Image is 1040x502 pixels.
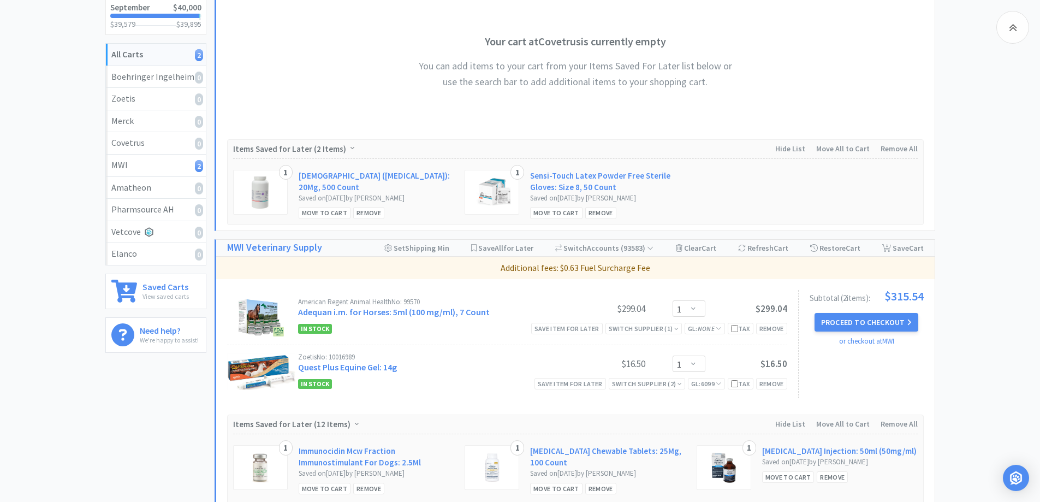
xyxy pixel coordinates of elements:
span: ( 93583 ) [619,243,653,253]
div: Pharmsource AH [111,203,200,217]
h3: Your cart at Covetrus is currently empty [412,33,739,50]
div: Restore [810,240,860,256]
div: Subtotal ( 2 item s ): [810,290,924,302]
span: GL: 6099 [691,380,722,388]
h6: Saved Carts [142,280,189,291]
div: Merck [111,114,200,128]
span: Cart [909,243,924,253]
div: Saved on [DATE] by [PERSON_NAME] [530,193,686,204]
div: Shipping Min [384,240,449,256]
a: Saved CartsView saved carts [105,274,206,309]
div: Switch Supplier ( 2 ) [612,379,682,389]
i: None [698,324,715,333]
a: MWI Veterinary Supply [227,240,322,256]
span: Remove All [881,419,918,429]
span: Save for Later [478,243,533,253]
div: Amatheon [111,181,200,195]
i: 2 [195,160,203,172]
img: 9ddb80fea1134d5ea9dd709a7804c855_6244.png [250,451,270,484]
h2: September [110,3,150,11]
img: bca28a9e5f8c483784fa7a5577a2b30b_209217.png [710,451,738,484]
p: We're happy to assist! [140,335,199,345]
span: Hide List [775,419,805,429]
div: Open Intercom Messenger [1003,465,1029,491]
span: Items Saved for Later ( ) [233,419,353,429]
a: [DEMOGRAPHIC_DATA] ([MEDICAL_DATA]): 20Mg, 500 Count [299,170,454,193]
span: $16.50 [760,358,787,370]
img: 6586fe0c30e5425c89cc211e95030e57_29042.png [252,176,269,209]
div: Save item for later [531,323,603,334]
a: Adequan i.m. for Horses: 5ml (100 mg/ml), 7 Count [298,306,490,317]
span: Remove All [881,144,918,153]
div: Remove [585,207,616,218]
span: Move All to Cart [816,419,870,429]
span: 39,895 [180,19,201,29]
div: American Regent Animal Health No: 99570 [298,298,563,305]
a: [MEDICAL_DATA] Injection: 50ml (50mg/ml) [762,445,917,457]
div: Tax [731,323,750,334]
div: Boehringer Ingelheim [111,70,200,84]
a: or checkout at MWI [839,336,894,346]
div: Refresh [738,240,788,256]
button: Proceed to Checkout [815,313,918,332]
div: Remove [585,483,616,494]
span: 2 Items [317,144,343,154]
a: Elanco0 [106,243,206,265]
a: Vetcove0 [106,221,206,244]
span: Items Saved for Later ( ) [233,144,349,154]
h4: You can add items to your cart from your Items Saved For Later list below or use the search bar t... [412,58,739,90]
div: Remove [353,207,384,218]
div: Tax [731,379,750,389]
p: View saved carts [142,291,189,302]
div: Remove [353,483,384,494]
i: 0 [195,116,203,128]
div: Zoetis No: 10016989 [298,353,563,361]
p: Additional fees: $0.63 Fuel Surcharge Fee [221,261,930,275]
div: 1 [742,440,756,456]
div: 1 [279,440,293,456]
span: Switch [563,243,587,253]
a: Amatheon0 [106,177,206,199]
img: 98f4c47e20fc4beea16dbcddfffd832f_413332.png [238,298,284,336]
h6: Need help? [140,323,199,335]
a: All Carts2 [106,44,206,66]
i: 0 [195,204,203,216]
span: $39,579 [110,19,135,29]
span: 12 Items [317,419,348,429]
span: Move All to Cart [816,144,870,153]
div: Saved on [DATE] by [PERSON_NAME] [762,457,918,468]
div: Move to Cart [762,471,815,483]
h3: $ [176,20,201,28]
i: 0 [195,138,203,150]
div: Zoetis [111,92,200,106]
div: Saved on [DATE] by [PERSON_NAME] [530,468,686,480]
span: $299.04 [756,303,787,315]
span: Set [394,243,405,253]
div: Saved on [DATE] by [PERSON_NAME] [299,193,454,204]
a: Zoetis0 [106,88,206,110]
div: Move to Cart [299,207,351,218]
div: Save [882,240,924,256]
div: 1 [510,165,524,180]
a: Immunocidin Mcw Fraction Immunostimulant For Dogs: 2.5Ml [299,445,454,468]
a: [MEDICAL_DATA] Chewable Tablets: 25Mg, 100 Count [530,445,686,468]
i: 0 [195,93,203,105]
div: Remove [817,471,848,483]
div: Move to Cart [530,483,583,494]
div: 1 [279,165,293,180]
a: Pharmsource AH0 [106,199,206,221]
span: $40,000 [173,2,201,13]
i: 0 [195,227,203,239]
span: All [495,243,503,253]
div: $299.04 [563,302,645,315]
a: Sensi-Touch Latex Powder Free Sterile Gloves: Size 8, 50 Count [530,170,686,193]
div: Covetrus [111,136,200,150]
div: $16.50 [563,357,645,370]
div: Vetcove [111,225,200,239]
i: 0 [195,182,203,194]
span: In Stock [298,379,332,389]
a: Quest Plus Equine Gel: 14g [298,362,397,373]
div: Accounts [555,240,654,256]
div: Remove [756,378,787,389]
